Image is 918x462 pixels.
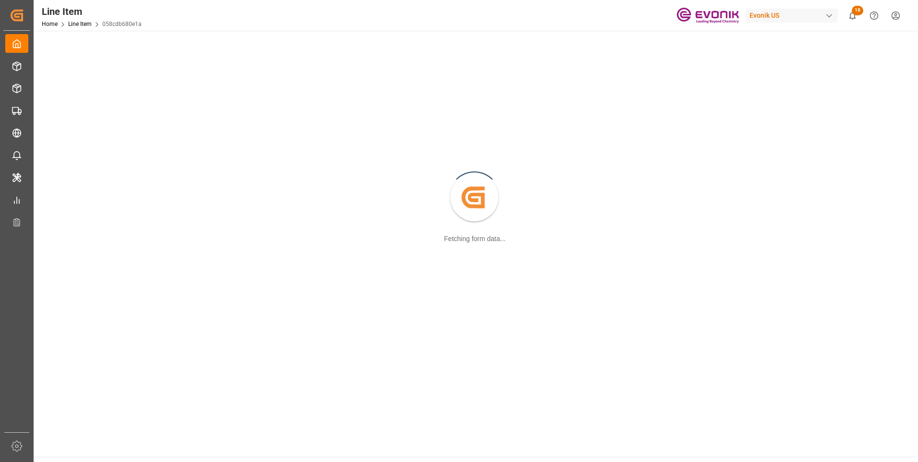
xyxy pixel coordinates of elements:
img: Evonik-brand-mark-Deep-Purple-RGB.jpeg_1700498283.jpeg [676,7,739,24]
a: Home [42,21,58,27]
div: Line Item [42,4,142,19]
button: Help Center [863,5,885,26]
a: Line Item [68,21,92,27]
button: show 18 new notifications [842,5,863,26]
div: Evonik US [746,9,838,23]
button: Evonik US [746,6,842,24]
span: 18 [852,6,863,15]
div: Fetching form data... [444,234,506,244]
